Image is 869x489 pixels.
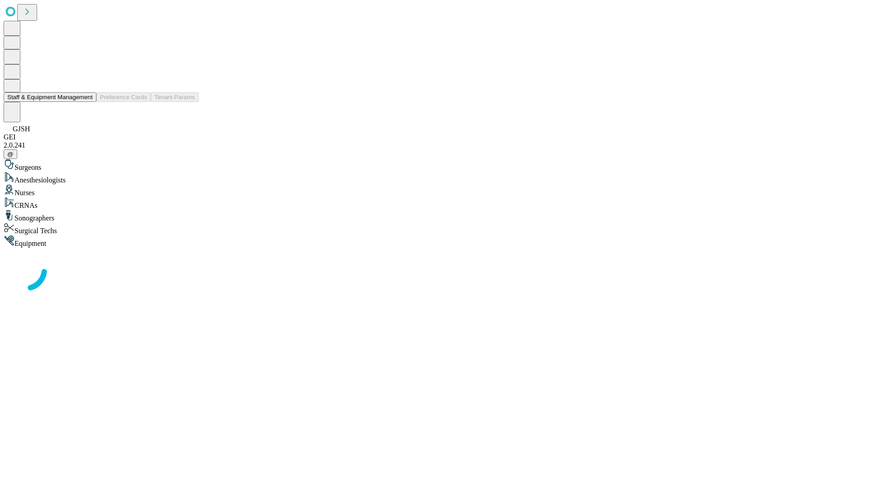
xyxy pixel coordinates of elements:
[151,92,199,102] button: Tenant Params
[96,92,151,102] button: Preference Cards
[4,172,865,184] div: Anesthesiologists
[4,141,865,149] div: 2.0.241
[4,222,865,235] div: Surgical Techs
[13,125,30,133] span: GJSH
[7,151,14,158] span: @
[4,235,865,248] div: Equipment
[4,184,865,197] div: Nurses
[4,149,17,159] button: @
[4,159,865,172] div: Surgeons
[4,197,865,210] div: CRNAs
[4,133,865,141] div: GEI
[4,210,865,222] div: Sonographers
[4,92,96,102] button: Staff & Equipment Management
